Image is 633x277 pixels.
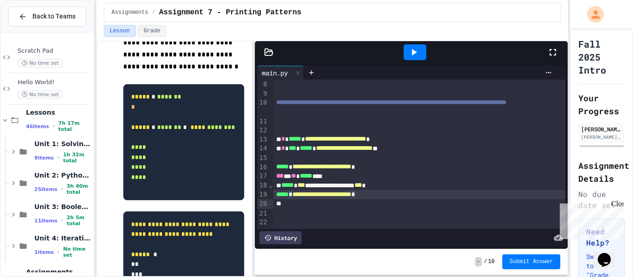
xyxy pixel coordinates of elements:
span: 2h 5m total [67,215,92,227]
div: 20 [257,199,269,209]
span: • [61,185,63,193]
span: Lessons [26,108,92,117]
div: 10 [257,98,269,117]
div: [PERSON_NAME][EMAIL_ADDRESS][DOMAIN_NAME] [581,134,622,141]
span: No time set [18,59,63,68]
span: Back to Teams [32,12,76,21]
span: 3h 40m total [67,183,92,195]
span: Unit 1: Solving Problems in Computer Science [34,140,92,148]
h2: Assignment Details [578,159,625,185]
div: My Account [577,4,606,25]
button: Lesson [104,25,136,37]
div: No due date set [578,189,625,211]
div: 17 [257,172,269,181]
div: 22 [257,218,269,227]
div: 9 [257,89,269,98]
div: 8 [257,80,269,89]
span: Unit 2: Python Fundamentals [34,171,92,179]
div: 15 [257,154,269,163]
span: 7h 17m total [58,120,92,132]
h2: Your Progress [578,92,625,117]
span: 25 items [34,186,57,192]
span: Assignment 7 - Printing Patterns [159,7,301,18]
div: 11 [257,117,269,126]
div: 12 [257,126,269,135]
h1: Fall 2025 Intro [578,37,625,76]
div: History [260,231,302,244]
div: 19 [257,190,269,199]
span: 9 items [34,155,54,161]
span: • [53,123,55,130]
span: 11 items [34,218,57,224]
span: Fold line [268,181,273,189]
button: Submit Answer [502,254,561,269]
span: No time set [63,246,92,258]
span: Unit 4: Iteration and Random Numbers [34,234,92,242]
div: 18 [257,181,269,190]
span: No time set [18,90,63,99]
div: main.py [257,66,304,80]
span: Submit Answer [510,258,553,265]
span: Assignments [26,268,92,276]
iframe: chat widget [556,200,624,239]
span: / [484,258,487,265]
span: / [152,9,155,16]
button: Back to Teams [8,6,86,26]
button: Grade [138,25,166,37]
span: - [475,257,482,266]
span: • [57,154,59,161]
div: main.py [257,68,292,78]
div: 14 [257,144,269,153]
span: 1 items [34,249,54,255]
span: • [57,248,59,256]
div: 16 [257,163,269,172]
span: 10 [488,258,494,265]
div: 13 [257,135,269,144]
span: Unit 3: Booleans and Conditionals [34,203,92,211]
iframe: chat widget [594,240,624,268]
span: Assignments [112,9,148,16]
span: • [61,217,63,224]
div: [PERSON_NAME] [581,125,622,133]
span: Hello World! [18,79,92,86]
div: Chat with us now!Close [4,4,64,59]
span: 46 items [26,123,49,129]
span: 1h 32m total [63,152,92,164]
span: Scratch Pad [18,47,92,55]
div: 21 [257,209,269,218]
